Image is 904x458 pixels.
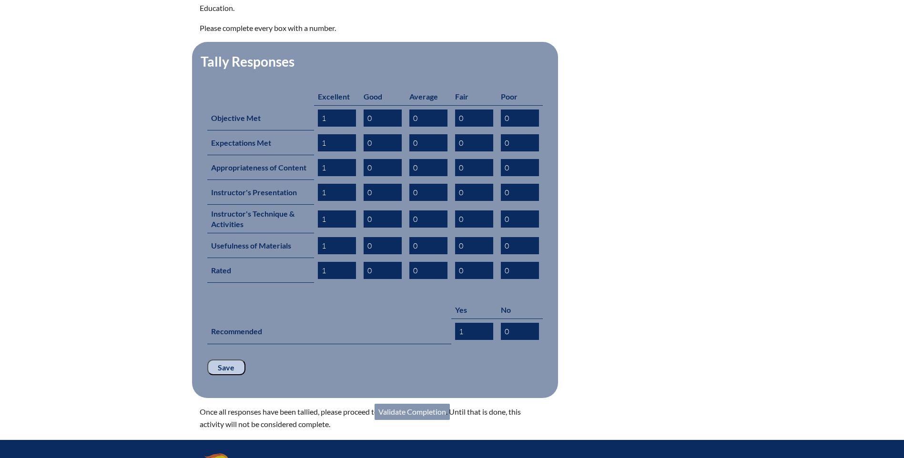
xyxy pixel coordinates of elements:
legend: Tally Responses [200,53,295,70]
th: Average [406,88,451,106]
th: Good [360,88,406,106]
th: Expectations Met [207,130,314,155]
th: Rated [207,258,314,283]
p: Please complete every box with a number. [200,22,535,34]
th: Fair [451,88,497,106]
th: Poor [497,88,543,106]
th: No [497,301,543,319]
th: Recommended [207,319,451,344]
th: Usefulness of Materials [207,233,314,258]
input: Save [207,359,245,376]
th: Yes [451,301,497,319]
th: Appropriateness of Content [207,155,314,180]
th: Excellent [314,88,360,106]
th: Objective Met [207,105,314,130]
a: Validate Completion [375,404,450,420]
p: Once all responses have been tallied, please proceed to . Until that is done, this activity will ... [200,406,535,430]
th: Instructor's Technique & Activities [207,205,314,233]
th: Instructor's Presentation [207,180,314,205]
